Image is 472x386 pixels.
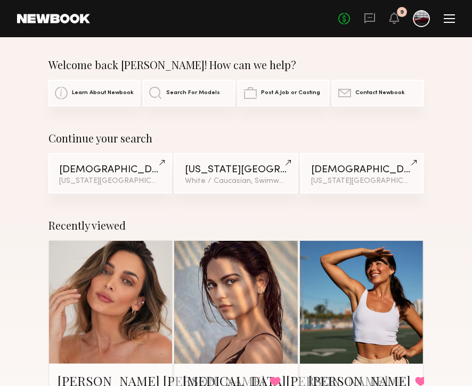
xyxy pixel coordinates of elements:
[48,58,424,71] div: Welcome back [PERSON_NAME]! How can we help?
[185,178,287,185] div: White / Caucasian, Swimwear category
[261,90,320,96] span: Post A Job or Casting
[48,153,172,194] a: [DEMOGRAPHIC_DATA] Models[US_STATE][GEOGRAPHIC_DATA], White / Caucasian
[59,178,161,185] div: [US_STATE][GEOGRAPHIC_DATA], White / Caucasian
[400,10,404,15] div: 9
[311,178,413,185] div: [US_STATE][GEOGRAPHIC_DATA]
[72,90,134,96] span: Learn About Newbook
[166,90,220,96] span: Search For Models
[59,165,161,175] div: [DEMOGRAPHIC_DATA] Models
[48,80,140,106] a: Learn About Newbook
[185,165,287,175] div: [US_STATE][GEOGRAPHIC_DATA]
[174,153,297,194] a: [US_STATE][GEOGRAPHIC_DATA]White / Caucasian, Swimwear category
[143,80,234,106] a: Search For Models
[311,165,413,175] div: [DEMOGRAPHIC_DATA] Models
[332,80,424,106] a: Contact Newbook
[48,219,424,232] div: Recently viewed
[48,132,424,145] div: Continue your search
[238,80,329,106] a: Post A Job or Casting
[300,153,424,194] a: [DEMOGRAPHIC_DATA] Models[US_STATE][GEOGRAPHIC_DATA]
[355,90,405,96] span: Contact Newbook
